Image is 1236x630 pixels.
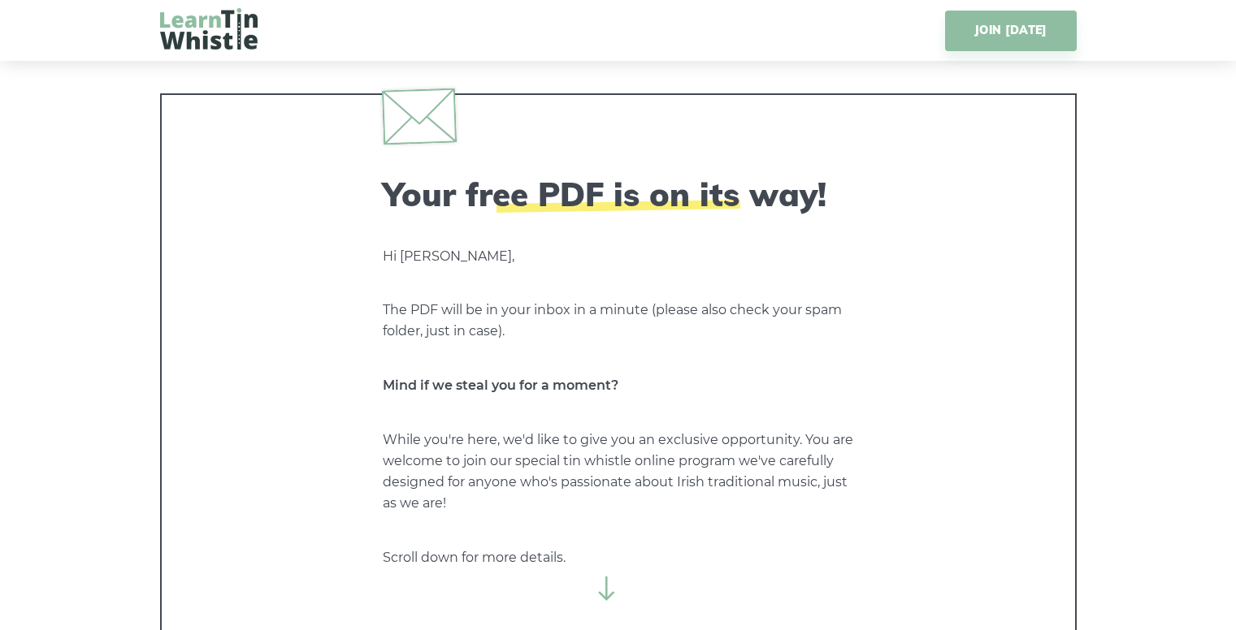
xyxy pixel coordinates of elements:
[383,547,854,568] p: Scroll down for more details.
[383,429,854,514] p: While you're here, we'd like to give you an exclusive opportunity. You are welcome to join our sp...
[381,88,456,145] img: envelope.svg
[383,246,854,267] p: Hi [PERSON_NAME],
[160,8,258,50] img: LearnTinWhistle.com
[383,300,854,342] p: The PDF will be in your inbox in a minute (please also check your spam folder, just in case).
[383,175,854,214] h2: Your free PDF is on its way!
[383,378,618,393] strong: Mind if we steal you for a moment?
[945,11,1076,51] a: JOIN [DATE]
